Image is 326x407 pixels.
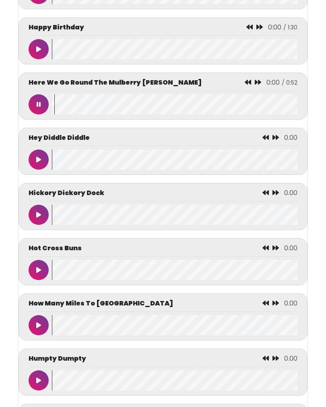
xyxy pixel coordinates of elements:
[266,78,280,87] span: 0:00
[29,188,104,198] p: Hickory Dickory Dock
[284,354,297,363] span: 0.00
[282,79,297,87] span: / 0:52
[268,23,281,32] span: 0:00
[29,133,90,143] p: Hey Diddle Diddle
[284,243,297,253] span: 0.00
[284,133,297,142] span: 0.00
[29,299,173,308] p: How Many Miles To [GEOGRAPHIC_DATA]
[29,243,82,253] p: Hot Cross Buns
[29,23,84,32] p: Happy Birthday
[284,299,297,308] span: 0.00
[29,78,202,87] p: Here We Go Round The Mulberry [PERSON_NAME]
[29,354,86,363] p: Humpty Dumpty
[283,23,297,31] span: / 1:30
[284,188,297,197] span: 0.00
